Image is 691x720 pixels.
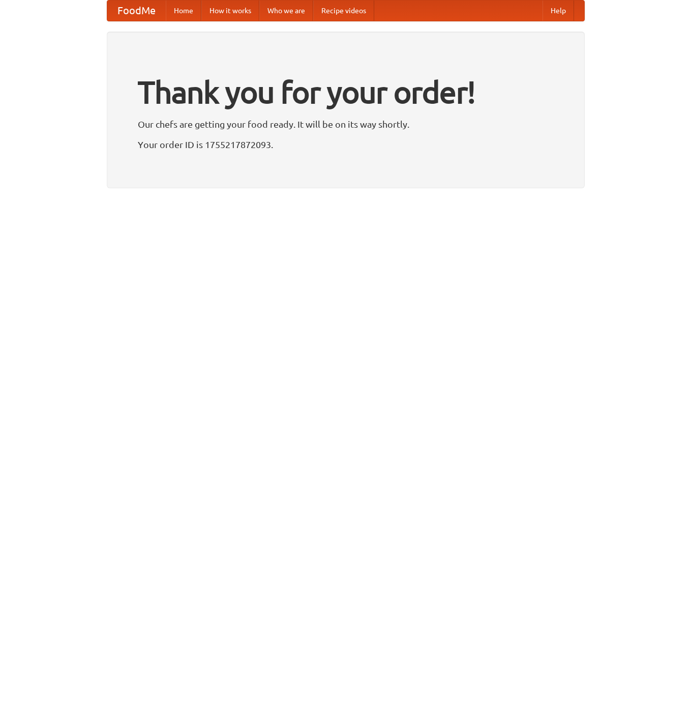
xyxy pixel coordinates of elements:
a: Who we are [259,1,313,21]
p: Your order ID is 1755217872093. [138,137,554,152]
a: How it works [201,1,259,21]
a: FoodMe [107,1,166,21]
h1: Thank you for your order! [138,68,554,117]
a: Recipe videos [313,1,374,21]
a: Help [543,1,574,21]
a: Home [166,1,201,21]
p: Our chefs are getting your food ready. It will be on its way shortly. [138,117,554,132]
